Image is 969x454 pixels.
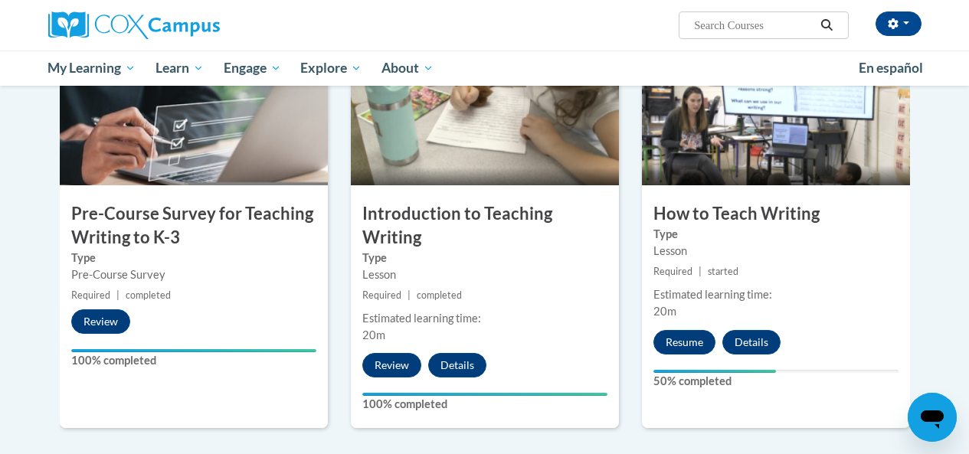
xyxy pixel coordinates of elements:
[362,250,607,266] label: Type
[908,393,957,442] iframe: Button to launch messaging window
[71,289,110,301] span: Required
[47,59,136,77] span: My Learning
[699,266,702,277] span: |
[60,32,328,185] img: Course Image
[71,250,316,266] label: Type
[351,202,619,250] h3: Introduction to Teaching Writing
[653,330,715,354] button: Resume
[71,352,316,369] label: 100% completed
[71,266,316,283] div: Pre-Course Survey
[48,11,324,39] a: Cox Campus
[653,305,676,318] span: 20m
[381,59,434,77] span: About
[362,393,607,396] div: Your progress
[362,266,607,283] div: Lesson
[214,51,291,86] a: Engage
[362,310,607,327] div: Estimated learning time:
[362,328,385,341] span: 20m
[362,396,607,413] label: 100% completed
[642,202,910,226] h3: How to Teach Writing
[408,289,411,301] span: |
[71,309,130,334] button: Review
[876,11,922,36] button: Account Settings
[48,11,220,39] img: Cox Campus
[362,353,421,377] button: Review
[300,59,362,77] span: Explore
[224,59,281,77] span: Engage
[653,286,899,303] div: Estimated learning time:
[60,202,328,250] h3: Pre-Course Survey for Teaching Writing to K-3
[653,226,899,243] label: Type
[849,52,933,84] a: En español
[642,32,910,185] img: Course Image
[653,373,899,390] label: 50% completed
[351,32,619,185] img: Course Image
[722,330,781,354] button: Details
[362,289,401,301] span: Required
[126,289,171,301] span: completed
[859,60,923,76] span: En español
[417,289,462,301] span: completed
[708,266,738,277] span: started
[653,370,776,373] div: Your progress
[653,266,692,277] span: Required
[71,349,316,352] div: Your progress
[428,353,486,377] button: Details
[38,51,146,86] a: My Learning
[815,16,838,34] button: Search
[146,51,214,86] a: Learn
[372,51,444,86] a: About
[116,289,119,301] span: |
[290,51,372,86] a: Explore
[155,59,204,77] span: Learn
[653,243,899,260] div: Lesson
[692,16,815,34] input: Search Courses
[37,51,933,86] div: Main menu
